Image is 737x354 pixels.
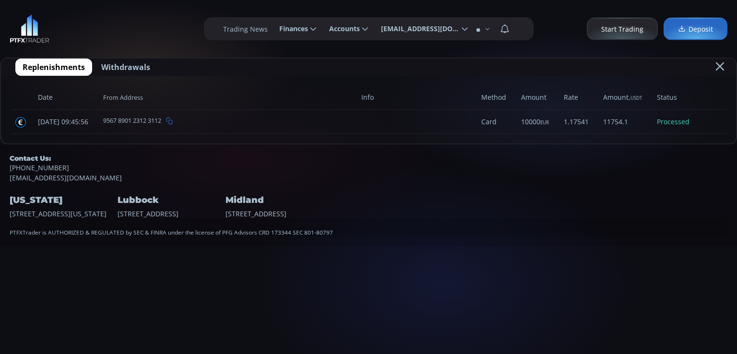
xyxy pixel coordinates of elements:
span: Amount [514,85,557,110]
span: Status [650,85,697,110]
span: Method [474,85,514,110]
span: Info [354,85,474,110]
div: [STREET_ADDRESS] [118,183,223,218]
div: PTFXTrader is AUTHORIZED & REGULATED by SEC & FINRA under the license of PFG Advisors CRD 173344 ... [10,219,727,237]
span: Rate [556,85,596,110]
div: [EMAIL_ADDRESS][DOMAIN_NAME] [10,154,727,183]
span: EUR [540,119,549,126]
span: Finances [273,19,308,38]
h4: Midland [226,192,331,208]
span: USDT [630,95,642,101]
span: 1.17541 [556,110,596,134]
span: [EMAIL_ADDRESS][DOMAIN_NAME] [EMAIL_ADDRESS][DOMAIN_NAME] [374,19,460,38]
span: 11754.1 [596,110,650,134]
span: Deposit [678,24,713,34]
a: Deposit [664,18,727,40]
span: Replenishments [23,61,85,73]
div: [STREET_ADDRESS][US_STATE] [10,183,115,218]
span: Card [481,117,497,126]
a: Start Trading [587,18,658,40]
span: Withdrawals [101,61,150,73]
span: Date [31,85,96,110]
a: [PHONE_NUMBER] [10,163,727,173]
span: Start Trading [601,24,643,34]
span: 10000 [514,110,557,134]
h4: [US_STATE] [10,192,115,208]
h5: Contact Us: [10,154,727,163]
label: Trading News [223,24,268,34]
button: Replenishments [15,59,92,76]
span: Amount, [596,85,650,110]
span: From Address [96,85,354,110]
img: LOGO [10,14,49,43]
span: 9567 8901 2312 3112 [103,117,161,126]
span: Processed [650,110,697,134]
button: Withdrawals [94,59,157,76]
h4: Lubbock [118,192,223,208]
div: [STREET_ADDRESS] [226,183,331,218]
span: Accounts [322,19,360,38]
span: [DATE] 09:45:56 [31,110,96,134]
